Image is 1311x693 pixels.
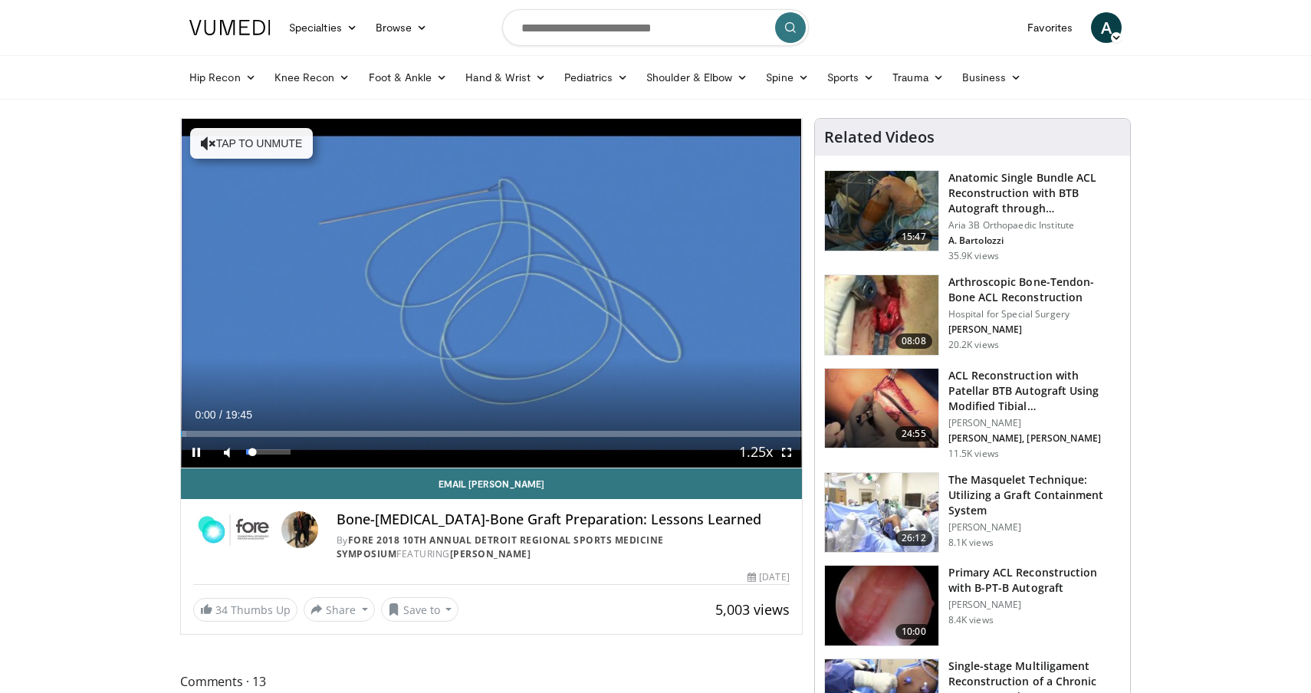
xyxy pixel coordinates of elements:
[948,614,994,626] p: 8.4K views
[757,62,817,93] a: Spine
[1091,12,1122,43] a: A
[280,12,366,43] a: Specialties
[337,534,664,560] a: FORE 2018 10th Annual Detroit Regional Sports Medicine Symposium
[825,369,938,448] img: 9b305f7e-d0e7-4ff0-89c7-5a2a40df8659.150x105_q85_crop-smart_upscale.jpg
[948,250,999,262] p: 35.9K views
[825,566,938,645] img: 38888_0000_3.png.150x105_q85_crop-smart_upscale.jpg
[381,597,459,622] button: Save to
[948,324,1121,336] p: [PERSON_NAME]
[948,308,1121,320] p: Hospital for Special Surgery
[741,437,771,468] button: Playback Rate
[337,511,790,528] h4: Bone-[MEDICAL_DATA]-Bone Graft Preparation: Lessons Learned
[366,12,437,43] a: Browse
[715,600,790,619] span: 5,003 views
[193,511,275,548] img: FORE 2018 10th Annual Detroit Regional Sports Medicine Symposium
[265,62,360,93] a: Knee Recon
[948,472,1121,518] h3: The Masquelet Technique: Utilizing a Graft Containment System
[189,20,271,35] img: VuMedi Logo
[825,275,938,355] img: 10063_3.png.150x105_q85_crop-smart_upscale.jpg
[1018,12,1082,43] a: Favorites
[895,624,932,639] span: 10:00
[337,534,790,561] div: By FEATURING
[637,62,757,93] a: Shoulder & Elbow
[948,219,1121,232] p: Aria 3B Orthopaedic Institute
[304,597,375,622] button: Share
[502,9,809,46] input: Search topics, interventions
[215,603,228,617] span: 34
[246,449,290,455] div: Volume Level
[895,333,932,349] span: 08:08
[895,530,932,546] span: 26:12
[180,62,265,93] a: Hip Recon
[948,235,1121,247] p: A. Bartolozzi
[456,62,555,93] a: Hand & Wrist
[948,521,1121,534] p: [PERSON_NAME]
[824,170,1121,262] a: 15:47 Anatomic Single Bundle ACL Reconstruction with BTB Autograft through… Aria 3B Orthopaedic I...
[225,409,252,421] span: 19:45
[181,468,802,499] a: Email [PERSON_NAME]
[555,62,637,93] a: Pediatrics
[824,274,1121,356] a: 08:08 Arthroscopic Bone-Tendon-Bone ACL Reconstruction Hospital for Special Surgery [PERSON_NAME]...
[824,128,935,146] h4: Related Videos
[281,511,318,548] img: Avatar
[948,448,999,460] p: 11.5K views
[190,128,313,159] button: Tap to unmute
[948,599,1121,611] p: [PERSON_NAME]
[948,417,1121,429] p: [PERSON_NAME]
[895,229,932,245] span: 15:47
[747,570,789,584] div: [DATE]
[824,472,1121,553] a: 26:12 The Masquelet Technique: Utilizing a Graft Containment System [PERSON_NAME] 8.1K views
[212,437,242,468] button: Mute
[450,547,531,560] a: [PERSON_NAME]
[948,432,1121,445] p: [PERSON_NAME], [PERSON_NAME]
[824,368,1121,460] a: 24:55 ACL Reconstruction with Patellar BTB Autograft Using Modified Tibial… [PERSON_NAME] [PERSON...
[181,119,802,468] video-js: Video Player
[181,437,212,468] button: Pause
[883,62,953,93] a: Trauma
[948,170,1121,216] h3: Anatomic Single Bundle ACL Reconstruction with BTB Autograft through…
[219,409,222,421] span: /
[360,62,457,93] a: Foot & Ankle
[953,62,1031,93] a: Business
[818,62,884,93] a: Sports
[825,473,938,553] img: 6efd5148-a88b-45db-aace-ac8556b4f1bb.150x105_q85_crop-smart_upscale.jpg
[825,171,938,251] img: bart_1.png.150x105_q85_crop-smart_upscale.jpg
[193,598,297,622] a: 34 Thumbs Up
[948,339,999,351] p: 20.2K views
[948,274,1121,305] h3: Arthroscopic Bone-Tendon-Bone ACL Reconstruction
[195,409,215,421] span: 0:00
[948,565,1121,596] h3: Primary ACL Reconstruction with B-PT-B Autograft
[895,426,932,442] span: 24:55
[948,368,1121,414] h3: ACL Reconstruction with Patellar BTB Autograft Using Modified Tibial…
[181,431,802,437] div: Progress Bar
[948,537,994,549] p: 8.1K views
[771,437,802,468] button: Fullscreen
[180,672,803,691] span: Comments 13
[824,565,1121,646] a: 10:00 Primary ACL Reconstruction with B-PT-B Autograft [PERSON_NAME] 8.4K views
